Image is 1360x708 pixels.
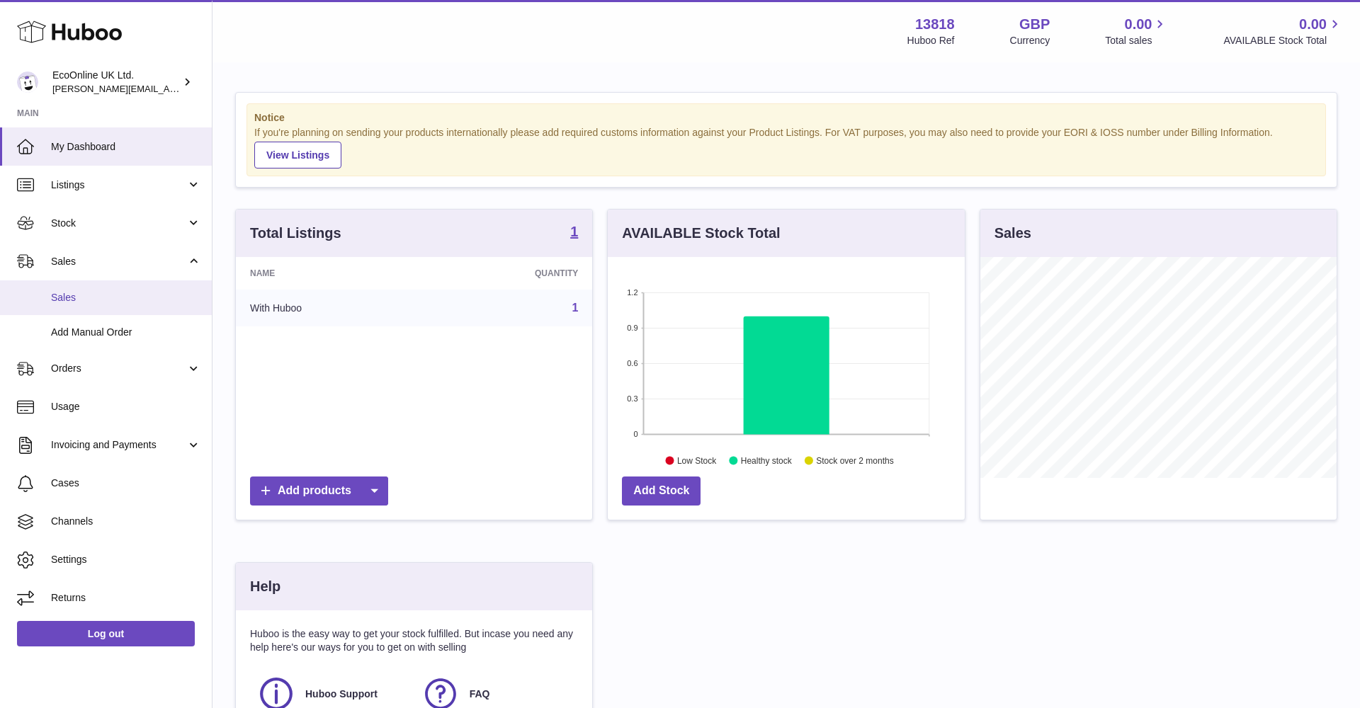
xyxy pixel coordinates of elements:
span: Cases [51,476,201,490]
p: Huboo is the easy way to get your stock fulfilled. But incase you need any help here's our ways f... [250,627,578,654]
span: Invoicing and Payments [51,438,186,452]
text: Low Stock [677,455,717,465]
img: alex.doherty@ecoonline.com [17,72,38,93]
th: Name [236,257,424,290]
h3: Help [250,577,280,596]
text: 0.6 [628,359,638,367]
span: My Dashboard [51,140,201,154]
a: 1 [570,224,578,241]
span: Total sales [1105,34,1168,47]
a: View Listings [254,142,341,169]
span: 0.00 [1299,15,1327,34]
span: Add Manual Order [51,326,201,339]
div: Currency [1010,34,1050,47]
strong: GBP [1019,15,1050,34]
strong: 1 [570,224,578,239]
span: Listings [51,178,186,192]
td: With Huboo [236,290,424,326]
span: AVAILABLE Stock Total [1223,34,1343,47]
span: FAQ [470,687,490,701]
text: 1.2 [628,288,638,297]
div: EcoOnline UK Ltd. [52,69,180,96]
span: Orders [51,362,186,375]
span: Stock [51,217,186,230]
a: Add products [250,476,388,506]
a: 0.00 Total sales [1105,15,1168,47]
span: [PERSON_NAME][EMAIL_ADDRESS][PERSON_NAME][DOMAIN_NAME] [52,83,360,94]
span: Settings [51,553,201,566]
div: Huboo Ref [907,34,955,47]
text: 0.3 [628,394,638,403]
span: 0.00 [1125,15,1152,34]
span: Sales [51,255,186,268]
text: Stock over 2 months [817,455,894,465]
strong: 13818 [915,15,955,34]
span: Sales [51,291,201,304]
div: If you're planning on sending your products internationally please add required customs informati... [254,126,1318,169]
text: 0 [634,430,638,438]
a: Add Stock [622,476,701,506]
span: Returns [51,591,201,605]
span: Huboo Support [305,687,378,701]
span: Usage [51,400,201,413]
a: Log out [17,621,195,646]
a: 1 [572,302,578,314]
strong: Notice [254,111,1318,125]
th: Quantity [424,257,593,290]
span: Channels [51,515,201,528]
h3: Sales [994,224,1031,243]
h3: AVAILABLE Stock Total [622,224,780,243]
text: 0.9 [628,324,638,332]
a: 0.00 AVAILABLE Stock Total [1223,15,1343,47]
h3: Total Listings [250,224,341,243]
text: Healthy stock [741,455,793,465]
